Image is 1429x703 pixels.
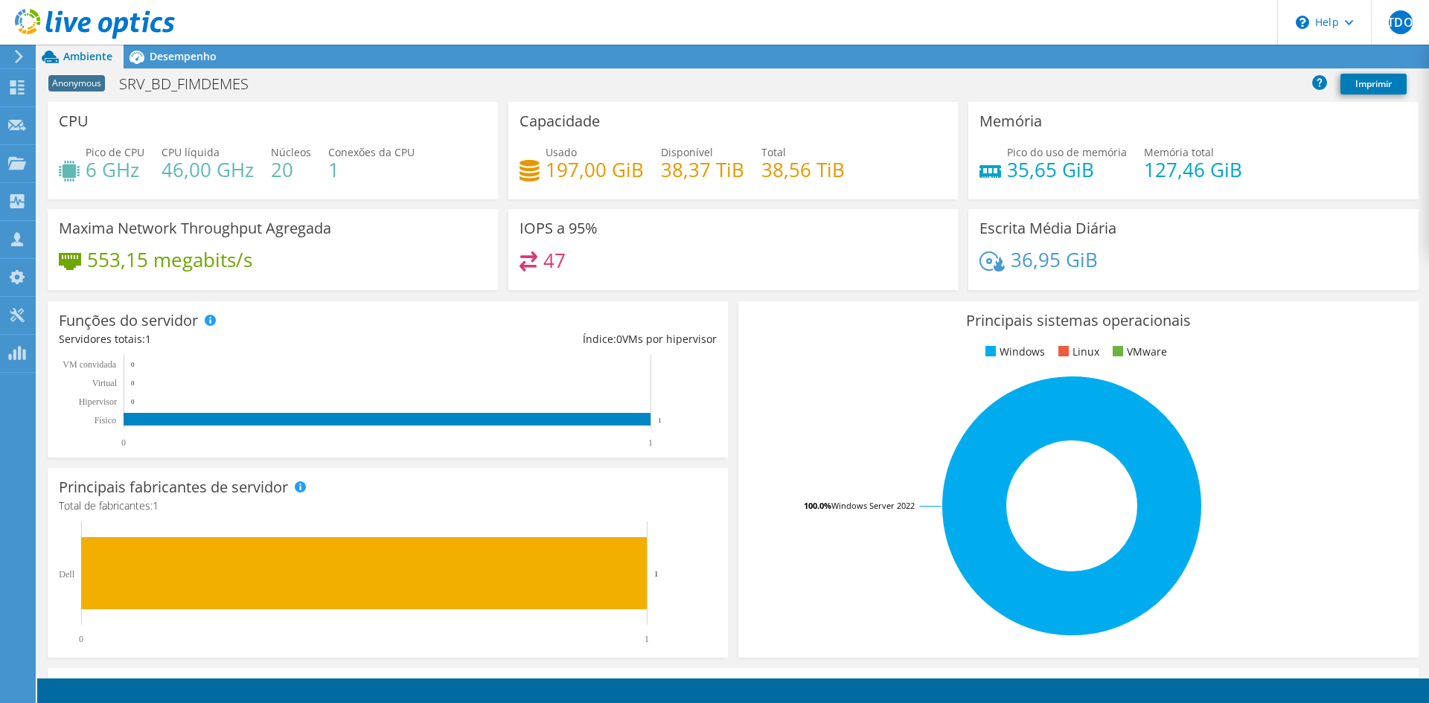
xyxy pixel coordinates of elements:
[661,145,713,159] span: Disponível
[1007,145,1127,159] span: Pico do uso de memória
[153,498,159,513] span: 1
[79,397,117,407] text: Hipervisor
[648,437,653,448] text: 1
[59,569,74,580] text: Dell
[761,161,845,178] h4: 38,56 TiB
[86,161,144,178] h4: 6 GHz
[162,145,220,159] span: CPU líquida
[546,161,644,178] h4: 197,00 GiB
[1007,161,1127,178] h4: 35,65 GiB
[271,145,311,159] span: Núcleos
[131,398,135,405] text: 0
[87,251,252,268] h4: 553,15 megabits/s
[48,75,105,92] span: Anonymous
[59,479,288,495] h3: Principais fabricantes de servidor
[131,361,135,368] text: 0
[520,220,598,237] h3: IOPS a 95%
[121,437,126,448] text: 0
[59,220,331,237] h3: Maxima Network Throughput Agregada
[131,379,135,387] text: 0
[616,332,622,346] span: 0
[59,331,388,347] div: Servidores totais:
[328,145,415,159] span: Conexões da CPU
[979,220,1116,237] h3: Escrita Média Diária
[1055,344,1099,360] li: Linux
[749,312,1407,329] h3: Principais sistemas operacionais
[59,312,198,329] h3: Funções do servidor
[271,161,311,178] h4: 20
[1011,251,1098,268] h4: 36,95 GiB
[86,145,144,159] span: Pico de CPU
[95,415,116,426] tspan: Físico
[1389,10,1413,34] span: JTDOJ
[112,76,272,92] h1: SRV_BD_FIMDEMES
[59,498,717,514] h4: Total de fabricantes:
[645,634,649,644] text: 1
[1340,74,1407,94] a: Imprimir
[388,331,717,347] div: Índice: VMs por hipervisor
[63,359,116,370] text: VM convidada
[59,113,89,129] h3: CPU
[546,145,577,159] span: Usado
[328,161,415,178] h4: 1
[979,113,1042,129] h3: Memória
[92,378,118,388] text: Virtual
[1296,16,1309,29] svg: \n
[804,500,831,511] tspan: 100.0%
[761,145,786,159] span: Total
[658,417,662,424] text: 1
[150,49,217,63] span: Desempenho
[661,161,744,178] h4: 38,37 TiB
[982,344,1045,360] li: Windows
[1144,145,1214,159] span: Memória total
[520,113,600,129] h3: Capacidade
[831,500,915,511] tspan: Windows Server 2022
[162,161,254,178] h4: 46,00 GHz
[543,252,566,269] h4: 47
[63,49,112,63] span: Ambiente
[145,332,151,346] span: 1
[1109,344,1167,360] li: VMware
[79,634,83,644] text: 0
[654,569,659,578] text: 1
[1144,161,1242,178] h4: 127,46 GiB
